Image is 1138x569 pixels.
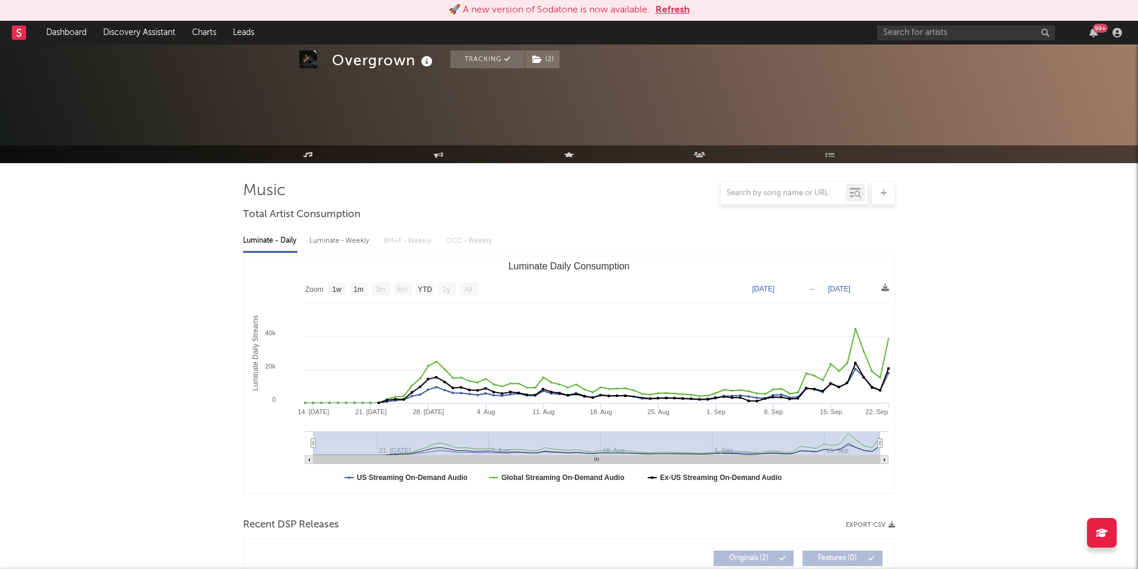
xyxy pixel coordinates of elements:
[532,408,554,415] text: 11. Aug
[309,231,372,251] div: Luminate - Weekly
[820,408,842,415] text: 15. Sep
[265,363,276,370] text: 20k
[333,285,342,294] text: 1w
[1089,28,1098,37] button: 99+
[251,315,260,390] text: Luminate Daily Streams
[38,21,95,44] a: Dashboard
[846,522,895,529] button: Export CSV
[477,408,495,415] text: 4. Aug
[225,21,263,44] a: Leads
[590,408,612,415] text: 18. Aug
[877,26,1055,40] input: Search for artists
[865,408,888,415] text: 22. Sep
[357,473,468,482] text: US Streaming On-Demand Audio
[376,285,386,294] text: 3m
[707,408,725,415] text: 1. Sep
[501,473,625,482] text: Global Streaming On-Demand Audio
[721,555,776,562] span: Originals ( 2 )
[764,408,783,415] text: 8. Sep
[1093,24,1108,33] div: 99 +
[355,408,386,415] text: 21. [DATE]
[803,551,883,566] button: Features(0)
[265,329,276,336] text: 40k
[298,408,329,415] text: 14. [DATE]
[443,285,450,294] text: 1y
[714,551,794,566] button: Originals(2)
[721,189,846,198] input: Search by song name or URL
[808,285,815,293] text: →
[525,50,560,68] button: (2)
[95,21,184,44] a: Discovery Assistant
[418,285,432,294] text: YTD
[449,3,650,17] div: 🚀 A new version of Sodatone is now available.
[184,21,225,44] a: Charts
[243,208,360,222] span: Total Artist Consumption
[752,285,775,293] text: [DATE]
[413,408,444,415] text: 28. [DATE]
[660,473,782,482] text: Ex-US Streaming On-Demand Audio
[647,408,669,415] text: 25. Aug
[810,555,865,562] span: Features ( 0 )
[305,285,324,294] text: Zoom
[450,50,525,68] button: Tracking
[509,261,630,271] text: Luminate Daily Consumption
[828,285,851,293] text: [DATE]
[464,285,472,294] text: All
[244,256,894,494] svg: Luminate Daily Consumption
[272,396,276,403] text: 0
[243,518,339,532] span: Recent DSP Releases
[398,285,408,294] text: 6m
[354,285,364,294] text: 1m
[656,3,690,17] button: Refresh
[243,231,298,251] div: Luminate - Daily
[332,50,436,70] div: Overgrown
[525,50,560,68] span: ( 2 )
